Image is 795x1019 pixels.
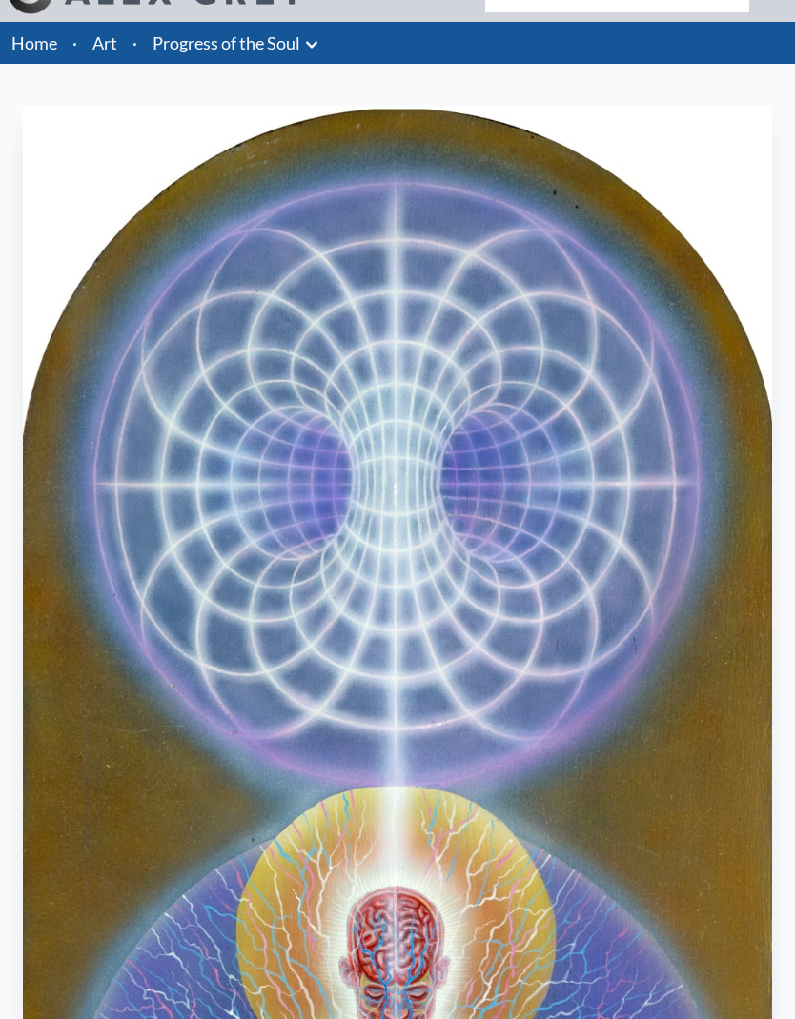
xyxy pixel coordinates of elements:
[92,30,117,56] a: Art
[125,22,145,64] li: ·
[11,32,57,53] a: Home
[153,30,300,56] a: Progress of the Soul
[65,22,85,64] li: ·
